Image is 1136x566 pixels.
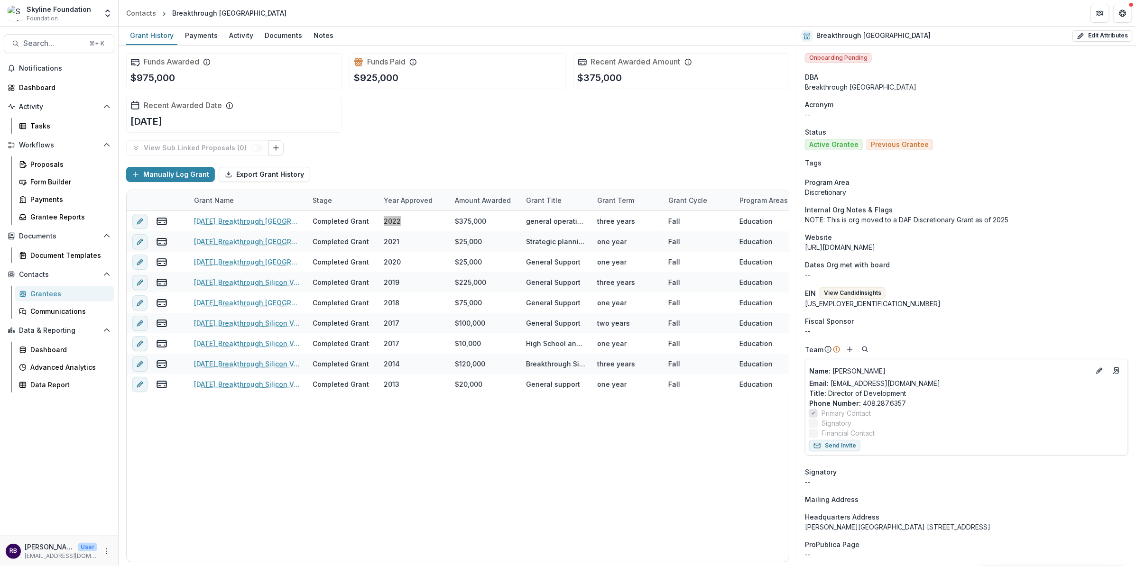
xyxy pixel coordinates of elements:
[805,270,1128,280] p: --
[597,216,635,226] div: three years
[859,344,871,355] button: Search
[805,288,816,298] p: EIN
[126,28,177,42] div: Grant History
[805,187,1128,197] p: Discretionary
[739,338,773,348] div: Education
[188,195,240,205] div: Grant Name
[9,548,17,554] div: Rose Brookhouse
[4,80,114,95] a: Dashboard
[739,257,773,267] div: Education
[132,377,148,392] button: edit
[307,195,338,205] div: Stage
[261,27,306,45] a: Documents
[156,358,167,370] button: view-payments
[591,57,681,66] h2: Recent Awarded Amount
[816,32,931,40] h2: Breakthrough [GEOGRAPHIC_DATA]
[809,388,1124,398] p: Director of Development
[805,127,826,137] span: Status
[455,257,482,267] div: $25,000
[30,177,107,187] div: Form Builder
[194,237,301,246] a: [DATE]_Breakthrough [GEOGRAPHIC_DATA]
[455,216,486,226] div: $375,000
[219,167,310,182] button: Export Grant History
[578,71,622,85] p: $375,000
[526,216,586,226] div: general operations.
[310,28,337,42] div: Notes
[188,190,307,210] div: Grant Name
[313,298,369,308] div: Completed Grant
[822,428,875,438] span: Financial Contact
[520,190,591,210] div: Grant Title
[871,141,929,149] span: Previous Grantee
[597,359,635,369] div: three years
[805,72,818,82] span: DBA
[122,6,160,20] a: Contacts
[30,159,107,169] div: Proposals
[4,137,114,153] button: Open Workflows
[597,257,627,267] div: one year
[132,295,148,310] button: edit
[126,27,177,45] a: Grant History
[805,232,832,242] span: Website
[526,318,581,328] div: General Support
[526,237,586,246] div: Strategic planning consultant
[30,250,107,260] div: Document Templates
[15,192,114,207] a: Payments
[805,205,893,215] span: Internal Org Notes & Flags
[225,27,257,45] a: Activity
[122,6,290,20] nav: breadcrumb
[822,418,851,428] span: Signatory
[367,57,406,66] h2: Funds Paid
[805,100,833,110] span: Acronym
[384,379,399,389] div: 2013
[663,190,734,210] div: Grant Cycle
[526,338,586,348] div: High School and College Access Program
[15,209,114,225] a: Grantee Reports
[805,512,879,522] span: Headquarters Address
[668,359,680,369] div: Fall
[313,216,369,226] div: Completed Grant
[455,237,482,246] div: $25,000
[15,247,114,263] a: Document Templates
[384,359,400,369] div: 2014
[805,82,1128,92] div: Breakthrough [GEOGRAPHIC_DATA]
[805,467,837,477] span: Signatory
[144,57,199,66] h2: Funds Awarded
[809,367,831,375] span: Name :
[132,316,148,331] button: edit
[809,141,859,149] span: Active Grantee
[1113,4,1132,23] button: Get Help
[739,359,773,369] div: Education
[30,194,107,204] div: Payments
[809,399,861,407] span: Phone Number :
[101,4,114,23] button: Open entity switcher
[809,389,826,397] span: Title :
[156,216,167,227] button: view-payments
[805,260,890,270] span: Dates Org met with board
[805,158,822,168] span: Tags
[384,338,399,348] div: 2017
[8,6,23,21] img: Skyline Foundation
[597,318,630,328] div: two years
[261,28,306,42] div: Documents
[597,338,627,348] div: one year
[19,103,99,111] span: Activity
[156,256,167,268] button: view-payments
[378,190,449,210] div: Year approved
[822,408,871,418] span: Primary Contact
[19,64,111,73] span: Notifications
[449,190,520,210] div: Amount Awarded
[15,303,114,319] a: Communications
[156,318,167,329] button: view-payments
[805,177,850,187] span: Program Area
[15,156,114,172] a: Proposals
[4,267,114,282] button: Open Contacts
[4,228,114,244] button: Open Documents
[455,338,481,348] div: $10,000
[313,359,369,369] div: Completed Grant
[30,306,107,316] div: Communications
[156,297,167,309] button: view-payments
[4,34,114,53] button: Search...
